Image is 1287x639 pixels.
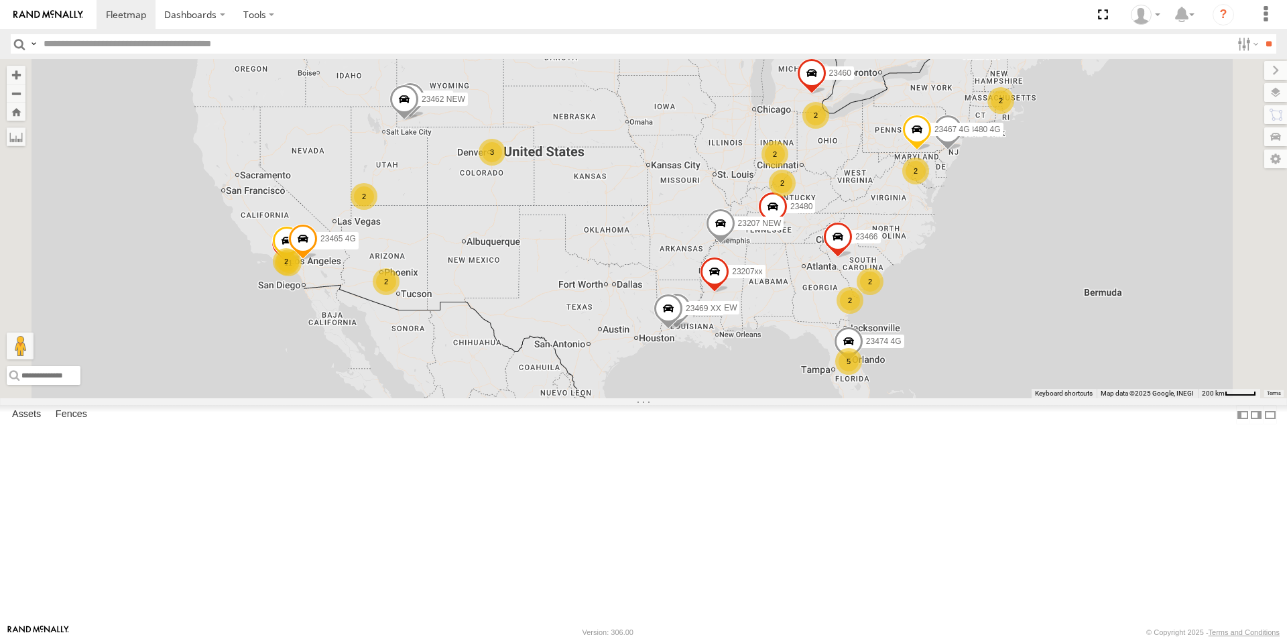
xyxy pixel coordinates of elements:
button: Map Scale: 200 km per 43 pixels [1198,389,1260,398]
div: Sardor Khadjimedov [1126,5,1165,25]
label: Hide Summary Table [1264,405,1277,424]
label: Assets [5,406,48,424]
div: 2 [373,268,400,295]
span: 200 km [1202,390,1225,397]
button: Zoom in [7,66,25,84]
div: 2 [987,87,1014,114]
span: 23469 XX [686,304,721,313]
label: Fences [49,406,94,424]
label: Search Filter Options [1232,34,1261,54]
span: 23474 4G [866,337,902,347]
a: Terms (opens in new tab) [1267,390,1281,396]
div: 3 [479,139,505,166]
span: 23207 NEW [738,219,782,228]
div: 2 [802,102,829,129]
div: 2 [857,268,883,295]
a: Visit our Website [7,626,69,639]
div: 2 [351,183,377,210]
div: 5 [835,348,862,375]
div: 2 [273,248,300,275]
button: Zoom out [7,84,25,103]
span: 23460 [829,68,851,78]
label: Dock Summary Table to the Left [1236,405,1249,424]
button: Zoom Home [7,103,25,121]
span: 23480 4G [965,125,1001,134]
a: Terms and Conditions [1209,628,1280,636]
i: ? [1213,4,1234,25]
div: 2 [837,287,863,314]
div: 2 [761,141,788,168]
img: rand-logo.svg [13,10,83,19]
span: 23467 4G [934,125,970,134]
button: Keyboard shortcuts [1035,389,1093,398]
label: Map Settings [1264,150,1287,168]
label: Measure [7,127,25,146]
span: 23466 [855,232,877,241]
span: 23207xx [732,267,762,276]
label: Search Query [28,34,39,54]
div: © Copyright 2025 - [1146,628,1280,636]
div: Version: 306.00 [583,628,633,636]
div: 2 [902,158,929,184]
span: 23465 4G [320,234,356,243]
div: 2 [769,170,796,196]
span: 23480 [790,202,812,211]
label: Dock Summary Table to the Right [1249,405,1263,424]
span: 23462 NEW [422,95,465,104]
button: Drag Pegman onto the map to open Street View [7,333,34,359]
span: Map data ©2025 Google, INEGI [1101,390,1194,397]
